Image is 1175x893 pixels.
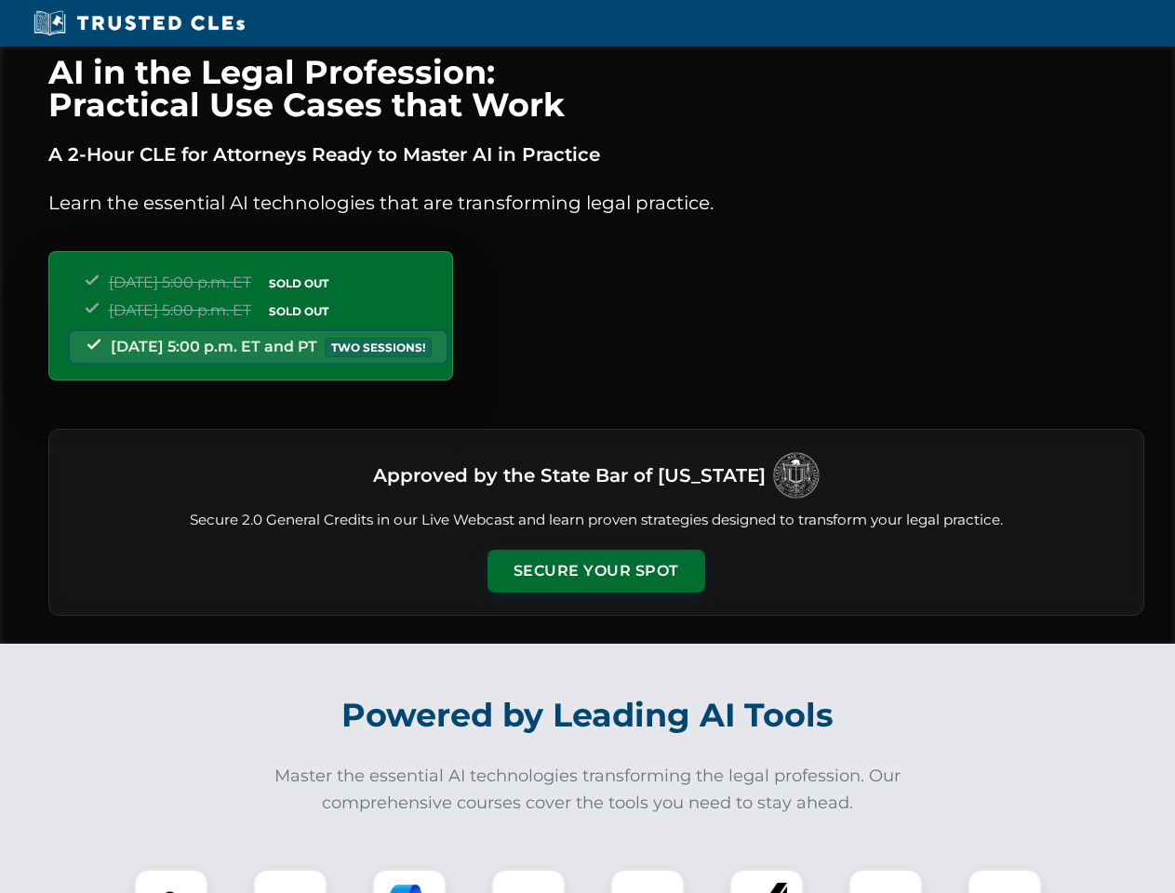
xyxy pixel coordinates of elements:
span: SOLD OUT [262,301,335,321]
img: Logo [773,452,820,499]
h2: Powered by Leading AI Tools [73,683,1103,748]
h3: Approved by the State Bar of [US_STATE] [373,459,766,492]
span: [DATE] 5:00 p.m. ET [109,301,251,319]
img: Trusted CLEs [28,9,250,37]
p: Learn the essential AI technologies that are transforming legal practice. [48,188,1144,218]
span: SOLD OUT [262,273,335,293]
h1: AI in the Legal Profession: Practical Use Cases that Work [48,56,1144,121]
button: Secure Your Spot [487,550,705,593]
p: Master the essential AI technologies transforming the legal profession. Our comprehensive courses... [262,763,914,817]
p: A 2-Hour CLE for Attorneys Ready to Master AI in Practice [48,140,1144,169]
span: [DATE] 5:00 p.m. ET [109,273,251,291]
p: Secure 2.0 General Credits in our Live Webcast and learn proven strategies designed to transform ... [72,510,1121,531]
